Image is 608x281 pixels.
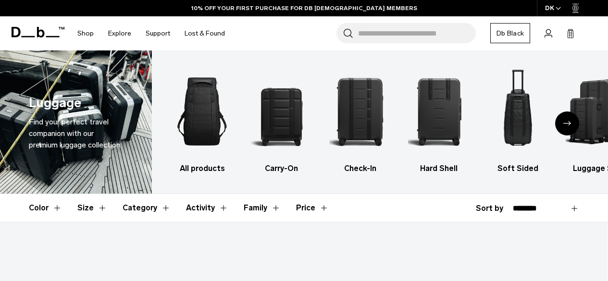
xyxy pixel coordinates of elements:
[487,65,549,174] li: 5 / 6
[29,194,62,222] button: Toggle Filter
[250,163,312,174] h3: Carry-On
[329,163,391,174] h3: Check-In
[250,65,312,174] li: 2 / 6
[171,65,233,158] img: Db
[487,65,549,158] img: Db
[329,65,391,158] img: Db
[329,65,391,174] a: Db Check-In
[185,16,225,50] a: Lost & Found
[555,111,579,135] div: Next slide
[171,163,233,174] h3: All products
[186,194,228,222] button: Toggle Filter
[490,23,530,43] a: Db Black
[29,117,122,149] span: Find your perfect travel companion with our premium luggage collection.
[171,65,233,174] li: 1 / 6
[329,65,391,174] li: 3 / 6
[408,65,470,174] a: Db Hard Shell
[250,65,312,158] img: Db
[108,16,131,50] a: Explore
[171,65,233,174] a: Db All products
[29,93,81,113] h1: Luggage
[146,16,170,50] a: Support
[487,65,549,174] a: Db Soft Sided
[250,65,312,174] a: Db Carry-On
[70,16,232,50] nav: Main Navigation
[123,194,171,222] button: Toggle Filter
[77,194,107,222] button: Toggle Filter
[408,163,470,174] h3: Hard Shell
[408,65,470,158] img: Db
[77,16,94,50] a: Shop
[244,194,281,222] button: Toggle Filter
[487,163,549,174] h3: Soft Sided
[296,194,329,222] button: Toggle Price
[191,4,417,12] a: 10% OFF YOUR FIRST PURCHASE FOR DB [DEMOGRAPHIC_DATA] MEMBERS
[408,65,470,174] li: 4 / 6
